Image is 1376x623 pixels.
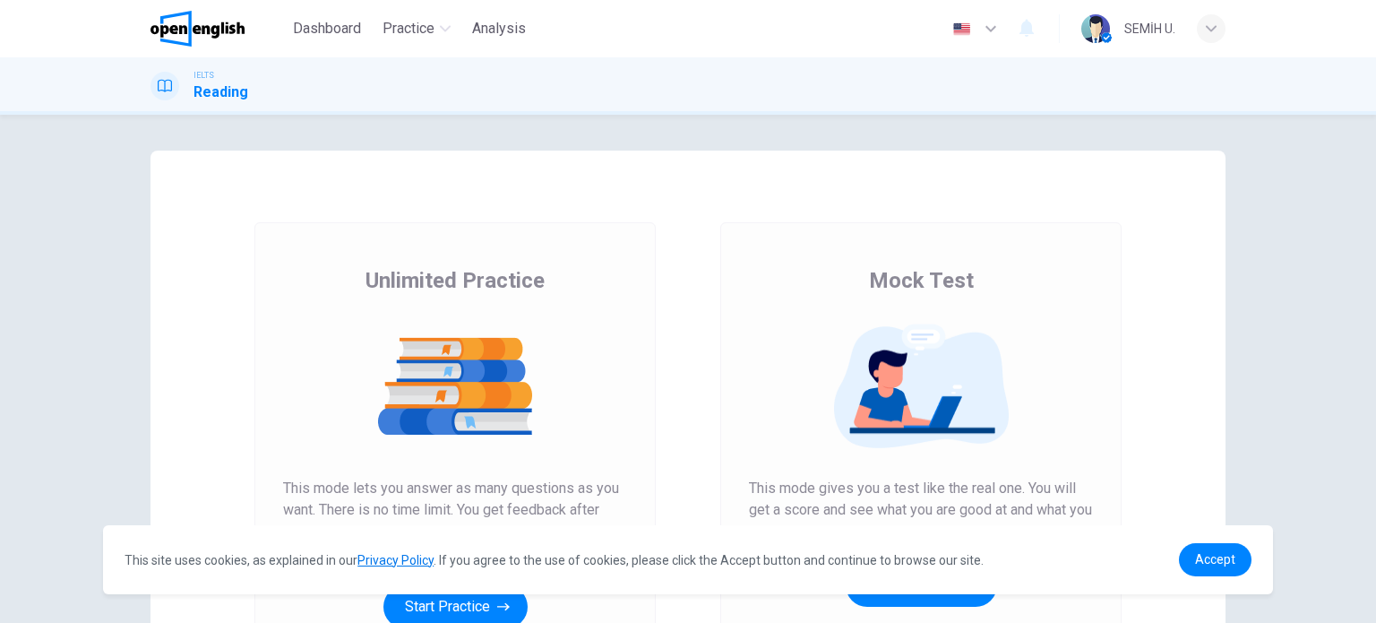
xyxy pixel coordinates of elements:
div: cookieconsent [103,525,1273,594]
div: SEMİH U. [1124,18,1175,39]
img: Profile picture [1081,14,1110,43]
a: dismiss cookie message [1179,543,1251,576]
span: This mode lets you answer as many questions as you want. There is no time limit. You get feedback... [283,478,627,564]
a: OpenEnglish logo [150,11,286,47]
button: Analysis [465,13,533,45]
a: Privacy Policy [357,553,434,567]
span: Dashboard [293,18,361,39]
button: Practice [375,13,458,45]
span: Practice [383,18,434,39]
span: Analysis [472,18,526,39]
img: en [950,22,973,36]
span: Mock Test [869,266,974,295]
img: OpenEnglish logo [150,11,245,47]
span: Accept [1195,552,1235,567]
h1: Reading [193,82,248,103]
span: This site uses cookies, as explained in our . If you agree to the use of cookies, please click th... [125,553,984,567]
span: This mode gives you a test like the real one. You will get a score and see what you are good at a... [749,478,1093,542]
span: Unlimited Practice [365,266,545,295]
span: IELTS [193,69,214,82]
button: Dashboard [286,13,368,45]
